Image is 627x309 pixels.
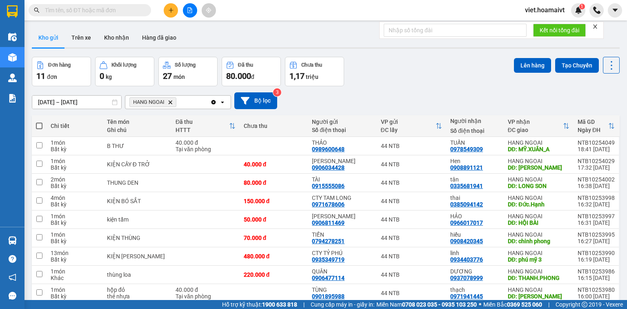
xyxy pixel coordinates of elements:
[508,256,569,263] div: DĐ: phú mỹ 3
[508,293,569,300] div: DĐ: phương thảo
[168,7,174,13] span: plus
[450,256,483,263] div: 0934403776
[312,201,345,208] div: 0971678606
[312,119,372,125] div: Người gửi
[244,161,304,168] div: 40.000 đ
[51,123,99,129] div: Chi tiết
[533,24,586,37] button: Kết nối tổng đài
[578,164,615,171] div: 17:32 [DATE]
[540,26,579,35] span: Kết nối tổng đài
[311,300,374,309] span: Cung cấp máy in - giấy in:
[244,123,304,129] div: Chưa thu
[312,275,345,281] div: 0906477114
[51,256,99,263] div: Bất kỳ
[244,216,304,223] div: 50.000 đ
[450,118,500,124] div: Người nhận
[450,275,483,281] div: 0937078999
[574,115,619,137] th: Toggle SortBy
[8,94,17,103] img: solution-icon
[289,71,305,81] span: 1,17
[111,62,136,68] div: Khối lượng
[450,176,500,183] div: tân
[51,250,99,256] div: 13 món
[9,255,16,263] span: question-circle
[8,236,17,245] img: warehouse-icon
[578,268,615,275] div: NTB10253986
[51,195,99,201] div: 4 món
[578,146,615,152] div: 18:41 [DATE]
[176,146,236,152] div: Tại văn phòng
[202,3,216,18] button: aim
[106,74,112,80] span: kg
[107,271,167,278] div: thùng loa
[8,33,17,41] img: warehouse-icon
[578,287,615,293] div: NTB10253980
[508,268,569,275] div: HANG NGOAI
[98,28,136,47] button: Kho nhận
[32,28,65,47] button: Kho gửi
[376,300,477,309] span: Miền Nam
[107,143,167,149] div: B THƯ
[176,293,236,300] div: Tại văn phòng
[384,24,527,37] input: Nhập số tổng đài
[381,235,442,241] div: 44 NTB
[381,216,442,223] div: 44 NTB
[222,300,297,309] span: Hỗ trợ kỹ thuật:
[51,275,99,281] div: Khác
[244,235,304,241] div: 70.000 đ
[450,164,483,171] div: 0908891121
[450,250,500,256] div: linh
[9,273,16,281] span: notification
[507,301,542,308] strong: 0369 525 060
[51,231,99,238] div: 1 món
[450,231,500,238] div: hiếu
[450,183,483,189] div: 0335681941
[312,183,345,189] div: 0915555086
[508,201,569,208] div: DĐ: Đức.Hạnh
[51,268,99,275] div: 1 món
[578,213,615,219] div: NTB10253997
[381,179,442,186] div: 44 NTB
[578,119,608,125] div: Mã GD
[578,238,615,244] div: 16:27 [DATE]
[65,28,98,47] button: Trên xe
[95,57,154,86] button: Khối lượng0kg
[381,253,442,260] div: 44 NTB
[381,119,436,125] div: VP gửi
[504,115,574,137] th: Toggle SortBy
[107,161,167,168] div: KIỆN CÂY Đ TRỞ
[508,139,569,146] div: HANG NGOAI
[303,300,305,309] span: |
[173,74,185,80] span: món
[107,198,167,204] div: KIỆN BÓ SẮT
[133,99,165,105] span: HANG NGOAI
[508,119,563,125] div: VP nhận
[582,302,587,307] span: copyright
[129,97,176,107] span: HANG NGOAI, close by backspace
[579,4,585,9] sup: 1
[163,71,172,81] span: 27
[312,164,345,171] div: 0906034428
[244,253,304,260] div: 480.000 đ
[381,290,442,296] div: 44 NTB
[578,231,615,238] div: NTB10253995
[575,7,582,14] img: icon-new-feature
[578,195,615,201] div: NTB10253998
[578,158,615,164] div: NTB10254029
[578,201,615,208] div: 16:32 [DATE]
[238,62,253,68] div: Đã thu
[450,213,500,219] div: HẢO
[301,62,322,68] div: Chưa thu
[7,5,18,18] img: logo-vxr
[508,183,569,189] div: DĐ: LONG SON
[508,195,569,201] div: HANG NGOAI
[312,293,345,300] div: 0901895988
[381,127,436,133] div: ĐC lấy
[508,231,569,238] div: HANG NGOAI
[48,62,71,68] div: Đơn hàng
[168,100,173,105] svg: Delete
[508,176,569,183] div: HANG NGOAI
[555,58,599,73] button: Tạo Chuyến
[450,287,500,293] div: thạch
[508,250,569,256] div: HANG NGOAI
